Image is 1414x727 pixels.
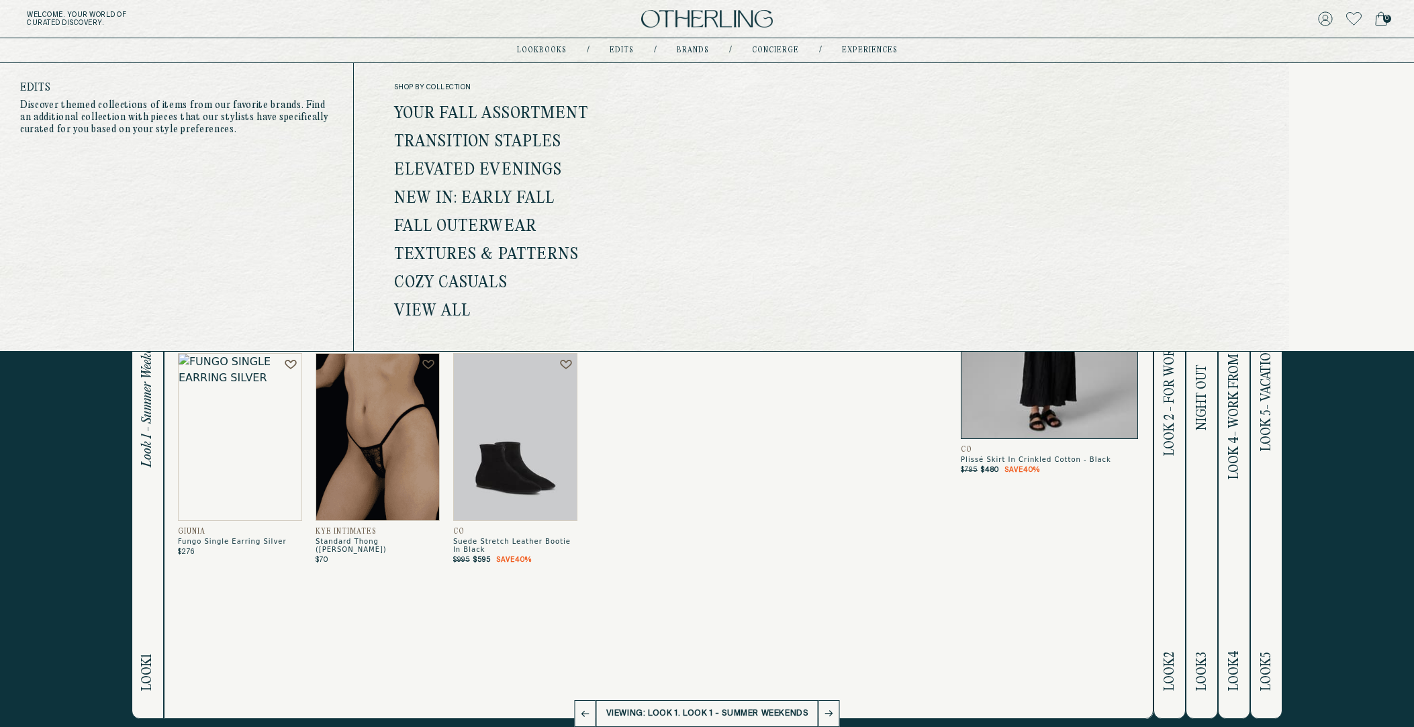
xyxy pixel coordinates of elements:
span: 0 [1383,15,1391,23]
span: $276 [178,548,195,556]
span: Standard Thong ([PERSON_NAME]) [316,538,440,554]
img: logo [641,10,773,28]
button: Look3Night Out [1186,103,1218,719]
span: Look 1 - Summer Weekends [140,330,155,467]
a: Transition Staples [394,134,562,151]
span: Plissé Skirt In Crinkled Cotton - Black [961,456,1138,464]
a: View all [394,303,471,320]
img: Standard Thong (Gauntlett Cheng) [316,353,440,521]
span: Save 40 % [1004,466,1040,474]
button: Look2Look 2 - For Work [1153,103,1186,719]
a: Fall Outerwear [394,218,536,236]
button: Look5Look 5- Vacation [1250,103,1282,719]
div: / [819,45,822,56]
span: Look 3 [1194,652,1210,691]
div: / [587,45,590,56]
span: GIUNIA [178,528,205,536]
h5: Welcome . Your world of curated discovery. [27,11,435,27]
img: FUNGO SINGLE EARRING SILVER [178,353,302,521]
span: Look 2 [1162,652,1178,691]
span: Look 2 - For Work [1162,340,1178,456]
button: Look1Look 1 - Summer Weekends [132,103,164,719]
a: Cozy Casuals [394,275,508,292]
span: Look 4- Work from home [1227,315,1242,480]
a: experiences [842,47,898,54]
div: / [654,45,657,56]
div: / [729,45,732,56]
span: Look 4 [1227,650,1242,691]
button: Look4Look 4- Work from home [1218,103,1250,719]
a: Textures & Patterns [394,246,579,264]
p: Discover themed collections of items from our favorite brands. Find an additional collection with... [20,99,333,136]
span: $70 [316,556,328,564]
span: CO [453,528,465,536]
a: New In: Early Fall [394,190,555,207]
a: Your Fall Assortment [394,105,589,123]
a: Edits [610,47,634,54]
img: Suede Stretch Leather Bootie in Black [453,353,577,521]
p: Viewing: Look 1. Look 1 - Summer Weekends [596,707,818,720]
span: CO [961,446,972,454]
a: Elevated Evenings [394,162,563,179]
span: Look 5 [1259,652,1274,691]
span: Fungo Single Earring Silver [178,538,302,546]
a: 0 [1375,9,1387,28]
a: concierge [752,47,799,54]
span: Save 40 % [496,556,532,564]
span: Look 5- Vacation [1259,344,1274,452]
a: lookbooks [517,47,567,54]
span: shop by collection [394,83,728,91]
a: Brands [677,47,709,54]
span: $795 [961,466,978,474]
p: $595 [473,556,532,564]
span: Kye Intimates [316,528,377,536]
p: $480 [981,466,1040,474]
span: Look 1 [140,654,155,691]
span: Suede Stretch Leather Bootie In Black [453,538,577,554]
span: $995 [453,556,470,564]
h4: Edits [20,83,333,93]
span: Night Out [1194,365,1210,431]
